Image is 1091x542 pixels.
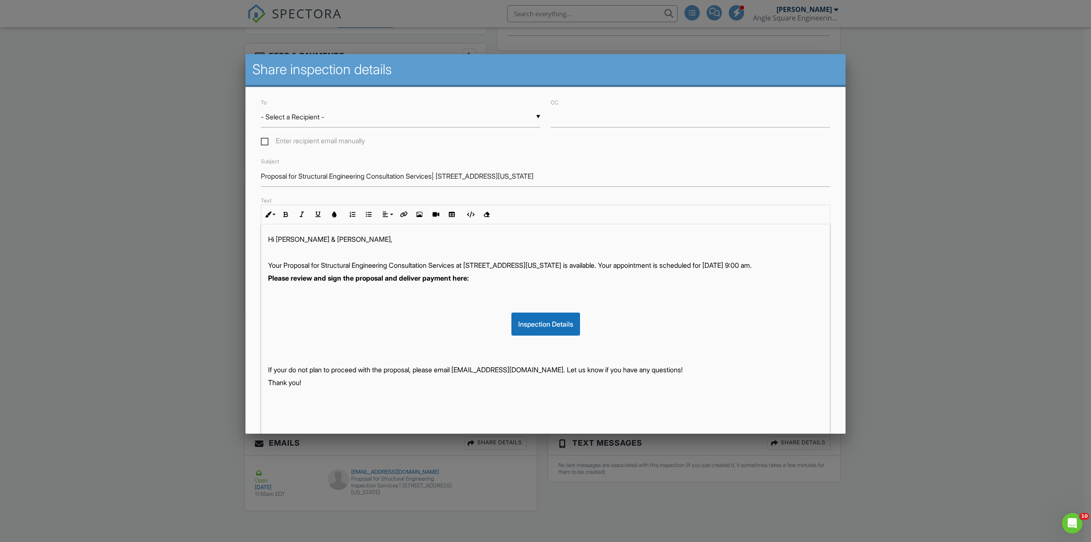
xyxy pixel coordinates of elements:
button: Insert Image (Ctrl+P) [411,206,427,223]
span: 10 [1079,513,1089,520]
strong: Please review and sign the proposal and deliver payment here: [268,274,469,282]
label: Enter recipient email manually [261,137,365,148]
button: Code View [462,206,478,223]
button: Clear Formatting [478,206,494,223]
iframe: Intercom live chat [1062,513,1082,533]
p: Thank you! [268,378,823,387]
label: Subject [261,158,279,165]
button: Insert Video [427,206,444,223]
div: Inspection Details [511,313,580,336]
button: Italic (Ctrl+I) [294,206,310,223]
button: Underline (Ctrl+U) [310,206,326,223]
button: Bold (Ctrl+B) [277,206,294,223]
label: CC [551,99,558,106]
p: Your Proposal for Structural Engineering Consultation Services at [STREET_ADDRESS][US_STATE] is a... [268,261,823,270]
button: Colors [326,206,342,223]
a: Inspection Details [511,320,580,328]
button: Inline Style [261,206,277,223]
label: To [261,99,267,106]
button: Unordered List [361,206,377,223]
p: If your do not plan to proceed with the proposal, please email [EMAIL_ADDRESS][DOMAIN_NAME]. Let ... [268,365,823,374]
label: Text [261,197,271,204]
button: Ordered List [344,206,361,223]
h2: Share inspection details [252,61,839,78]
p: Hi [PERSON_NAME] & [PERSON_NAME], [268,235,823,244]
